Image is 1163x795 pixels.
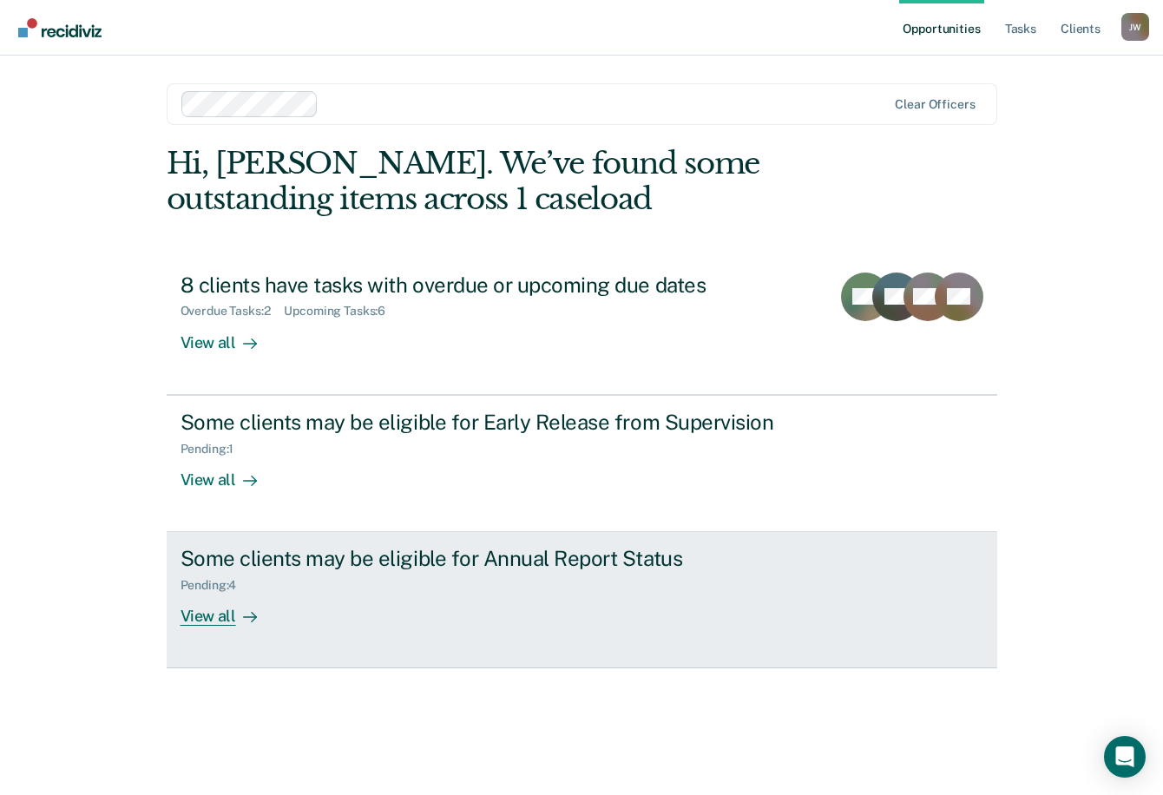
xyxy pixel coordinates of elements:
div: Overdue Tasks : 2 [181,304,285,319]
img: Recidiviz [18,18,102,37]
button: Profile dropdown button [1121,13,1149,41]
div: View all [181,593,278,627]
div: Clear officers [895,97,975,112]
div: Upcoming Tasks : 6 [284,304,399,319]
div: View all [181,319,278,352]
div: Some clients may be eligible for Annual Report Status [181,546,790,571]
div: Hi, [PERSON_NAME]. We’ve found some outstanding items across 1 caseload [167,146,831,217]
div: Pending : 1 [181,442,248,457]
div: Open Intercom Messenger [1104,736,1146,778]
a: 8 clients have tasks with overdue or upcoming due datesOverdue Tasks:2Upcoming Tasks:6View all [167,259,997,395]
div: View all [181,456,278,489]
div: 8 clients have tasks with overdue or upcoming due dates [181,273,790,298]
div: Some clients may be eligible for Early Release from Supervision [181,410,790,435]
a: Some clients may be eligible for Annual Report StatusPending:4View all [167,532,997,668]
div: Pending : 4 [181,578,251,593]
a: Some clients may be eligible for Early Release from SupervisionPending:1View all [167,395,997,532]
div: J W [1121,13,1149,41]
